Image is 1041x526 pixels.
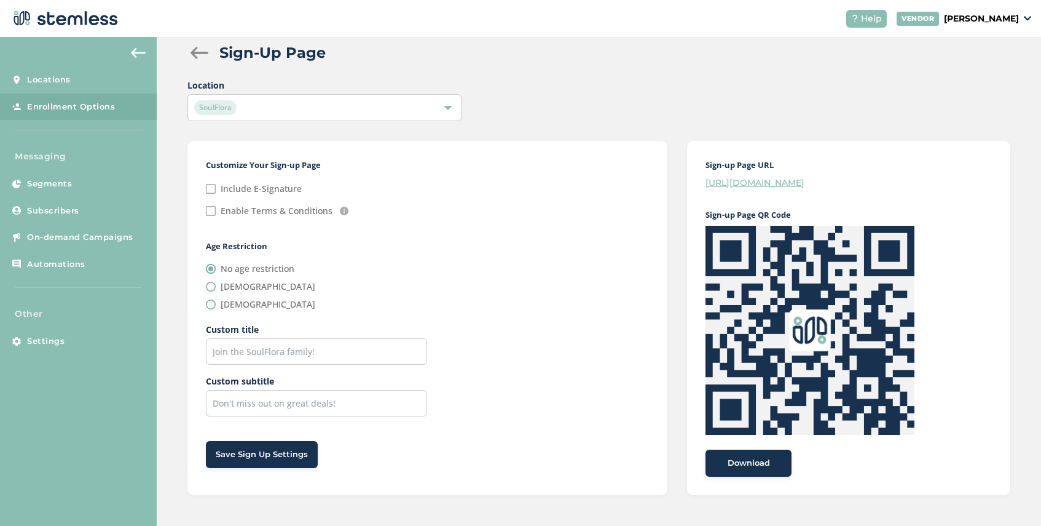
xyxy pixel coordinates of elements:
[27,178,72,190] span: Segments
[897,12,939,26] div: VENDOR
[27,74,71,86] span: Locations
[851,15,858,22] img: icon-help-white-03924b79.svg
[944,12,1019,25] p: [PERSON_NAME]
[27,205,79,217] span: Subscribers
[861,12,882,25] span: Help
[705,177,804,188] a: [URL][DOMAIN_NAME]
[27,258,85,271] span: Automations
[206,338,428,365] input: Join the SoulFlora family!
[27,231,133,244] span: On-demand Campaigns
[221,185,302,193] label: Include E-Signature
[980,467,1041,526] iframe: Chat Widget
[340,207,348,215] img: icon-info-236977d2.svg
[10,6,118,31] img: logo-dark-0685b13c.svg
[705,450,792,477] button: Download
[206,323,428,336] label: Custom title
[131,48,146,58] img: icon-arrow-back-accent-c549486e.svg
[216,448,308,461] span: Save Sign Up Settings
[705,159,992,172] h2: Sign-up Page URL
[27,101,115,113] span: Enrollment Options
[27,335,65,348] span: Settings
[728,457,770,469] span: Download
[221,280,315,293] label: [DEMOGRAPHIC_DATA]
[219,42,326,64] h2: Sign-Up Page
[206,441,318,468] button: Save Sign Up Settings
[206,390,428,416] input: Don't miss out on great deals!
[221,298,315,311] label: [DEMOGRAPHIC_DATA]
[221,262,294,275] label: No age restriction
[221,207,332,215] label: Enable Terms & Conditions
[187,79,462,92] label: Location
[194,100,237,115] span: SoulFlora
[705,226,914,435] img: lzfOAAAAABJRU5ErkJggg==
[206,241,649,253] h2: Age Restriction
[206,375,428,388] label: Custom subtitle
[705,209,992,221] h2: Sign-up Page QR Code
[1024,16,1031,21] img: icon_down-arrow-small-66adaf34.svg
[206,159,649,172] h2: Customize Your Sign-up Page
